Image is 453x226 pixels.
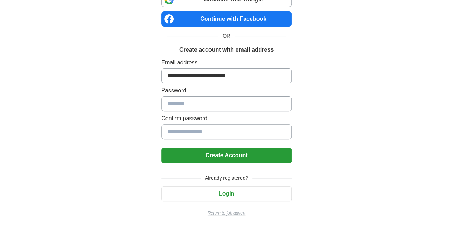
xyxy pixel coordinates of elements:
label: Confirm password [161,114,292,123]
span: OR [218,32,235,40]
button: Login [161,186,292,201]
a: Return to job advert [161,210,292,216]
h1: Create account with email address [179,45,274,54]
a: Continue with Facebook [161,11,292,27]
a: Login [161,191,292,197]
label: Email address [161,58,292,67]
span: Already registered? [201,174,252,182]
label: Password [161,86,292,95]
button: Create Account [161,148,292,163]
